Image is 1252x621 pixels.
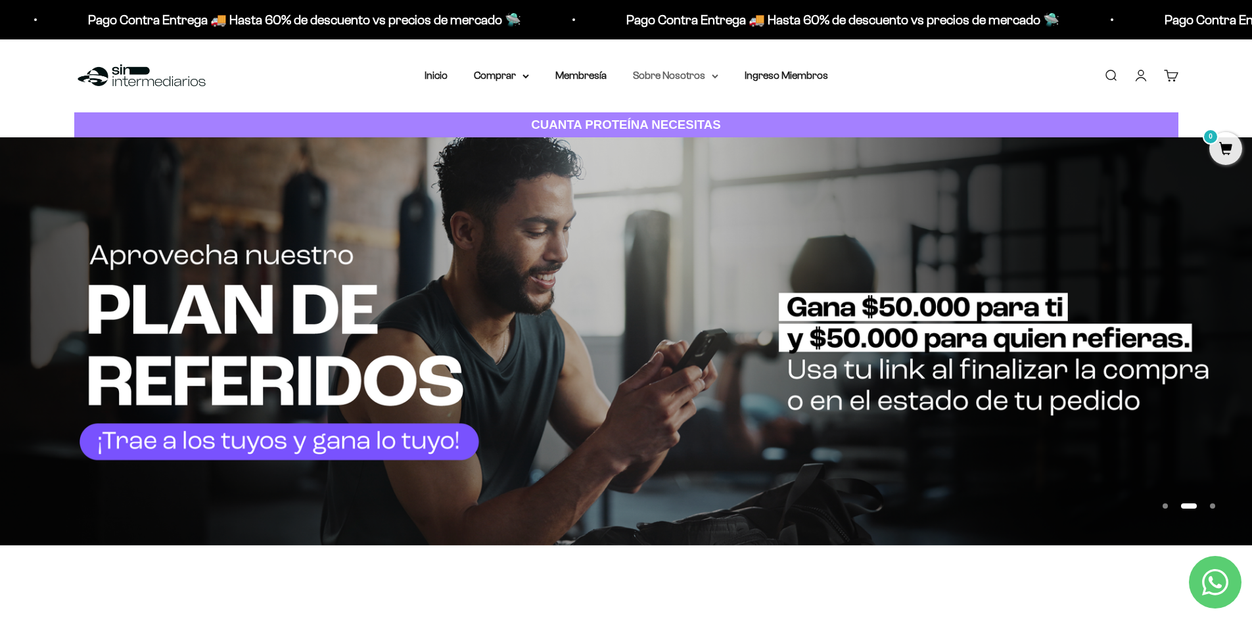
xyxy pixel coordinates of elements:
mark: 0 [1203,129,1218,145]
p: Pago Contra Entrega 🚚 Hasta 60% de descuento vs precios de mercado 🛸 [85,9,519,30]
p: Pago Contra Entrega 🚚 Hasta 60% de descuento vs precios de mercado 🛸 [624,9,1057,30]
a: Membresía [555,70,607,81]
a: 0 [1209,143,1242,157]
strong: CUANTA PROTEÍNA NECESITAS [531,118,721,131]
a: Ingreso Miembros [745,70,828,81]
summary: Sobre Nosotros [633,67,718,84]
a: Inicio [425,70,448,81]
a: CUANTA PROTEÍNA NECESITAS [74,112,1178,138]
summary: Comprar [474,67,529,84]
